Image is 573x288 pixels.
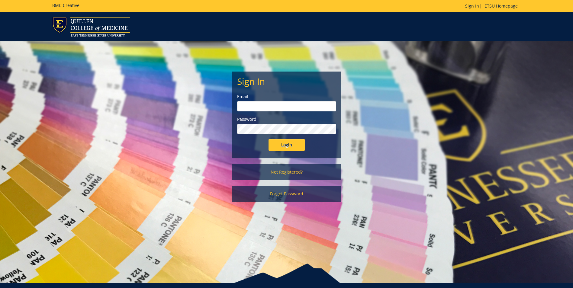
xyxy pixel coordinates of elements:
[237,76,336,86] h2: Sign In
[465,3,521,9] p: |
[237,94,336,100] label: Email
[232,186,341,202] a: Forgot Password
[52,17,130,37] img: ETSU logo
[237,116,336,122] label: Password
[481,3,521,9] a: ETSU Homepage
[52,3,79,8] h5: BMC Creative
[232,164,341,180] a: Not Registered?
[465,3,479,9] a: Sign In
[269,139,305,151] input: Login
